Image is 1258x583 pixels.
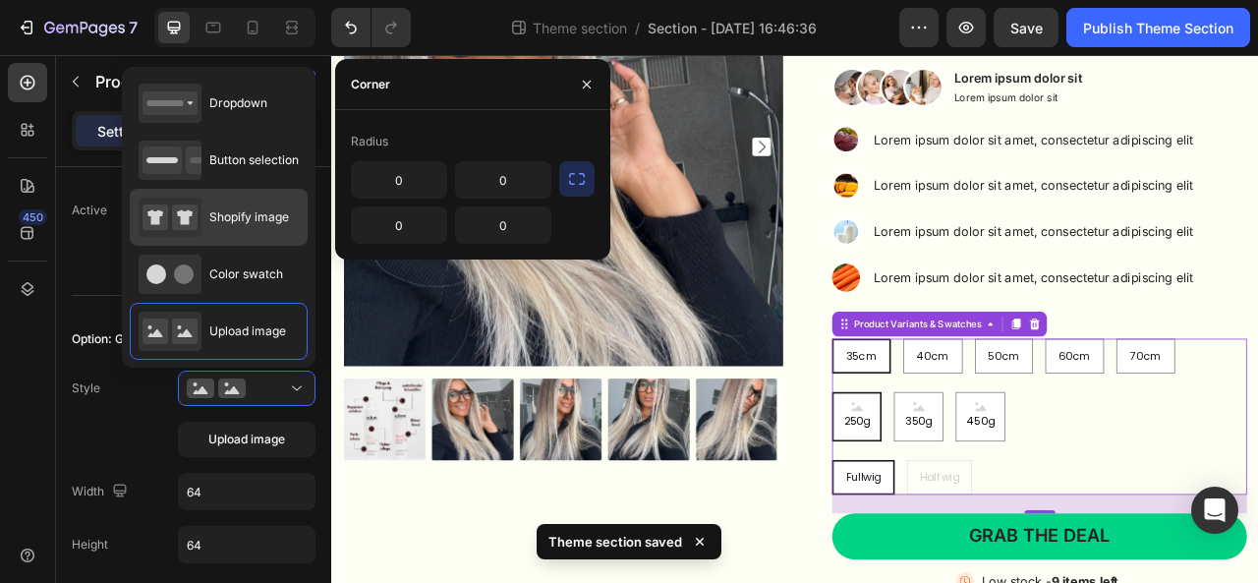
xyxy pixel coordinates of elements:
[129,16,138,39] p: 7
[690,155,1101,176] p: Lorem ipsum dolor sit amet, consectetur adipiscing elit
[1191,487,1238,534] div: Open Intercom Messenger
[456,207,550,243] input: Auto
[352,207,446,243] input: Auto
[209,322,286,340] span: Upload image
[8,8,146,47] button: 7
[331,55,1258,583] iframe: Design area
[648,18,817,38] span: Section - [DATE] 16:46:36
[1015,373,1057,392] span: 70cm
[690,273,1101,294] p: Lorem ipsum dolor sit amet, consectetur adipiscing elit
[792,20,955,40] p: Lorem ipsum dolor sit
[97,121,152,142] p: Settings
[637,16,778,67] img: gempages_432750572815254551-d286edad-b1be-4f21-9bbe-5e562eff91e9.png
[72,379,100,397] div: Style
[72,479,132,505] div: Width
[690,97,1101,118] p: Lorem ipsum dolor sit amet, consectetur adipiscing elit
[208,431,285,448] span: Upload image
[352,162,446,198] input: Auto
[637,148,672,184] img: gempages_432750572815254551-f23d823a-a1c3-4999-87bf-216233668a59.png
[1083,18,1233,38] div: Publish Theme Section
[529,18,631,38] span: Theme section
[209,208,289,226] span: Shopify image
[792,45,955,62] p: Lorem ipsum dolor sit
[648,453,689,478] span: 250g
[548,532,682,552] p: Theme section saved
[72,244,315,279] button: Show less
[331,8,411,47] div: Undo/Redo
[635,18,640,38] span: /
[209,265,283,283] span: Color swatch
[1010,20,1043,36] span: Save
[637,265,672,301] img: gempages_432750572815254551-b20372b2-556f-424a-9607-1b762868c3db.png
[19,209,47,225] div: 450
[655,527,699,547] span: Fullwig
[351,76,390,93] div: Corner
[637,89,672,125] img: gempages_432750572815254551-b7ae19b8-66bb-4228-870e-2e80ab2a7004.png
[744,373,786,392] span: 40cm
[179,474,314,509] input: Auto
[804,453,847,478] span: 450g
[1066,8,1250,47] button: Publish Theme Section
[925,373,966,392] span: 60cm
[690,214,1101,235] p: Lorem ipsum dolor sit amet, consectetur adipiscing elit
[655,373,694,392] span: 35cm
[95,70,262,93] p: Product Variants & Swatches
[835,373,876,392] span: 50cm
[456,162,550,198] input: Auto
[72,536,108,554] div: Height
[209,151,299,169] span: Button selection
[72,202,107,219] div: Active
[178,422,315,457] button: Upload image
[660,333,830,351] div: Product Variants & Swatches
[637,207,672,243] img: gempages_432750572815254551-57484f59-fb9f-4a94-82a0-a9a3b68c131c.png
[639,326,1163,347] p: Bundle & Save
[994,8,1058,47] button: Save
[726,453,768,478] span: 350g
[179,527,314,562] input: Auto
[351,133,388,150] div: Radius
[209,94,267,112] span: Dropdown
[72,330,157,348] div: Option: Gramm
[535,105,558,129] button: Carousel Next Arrow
